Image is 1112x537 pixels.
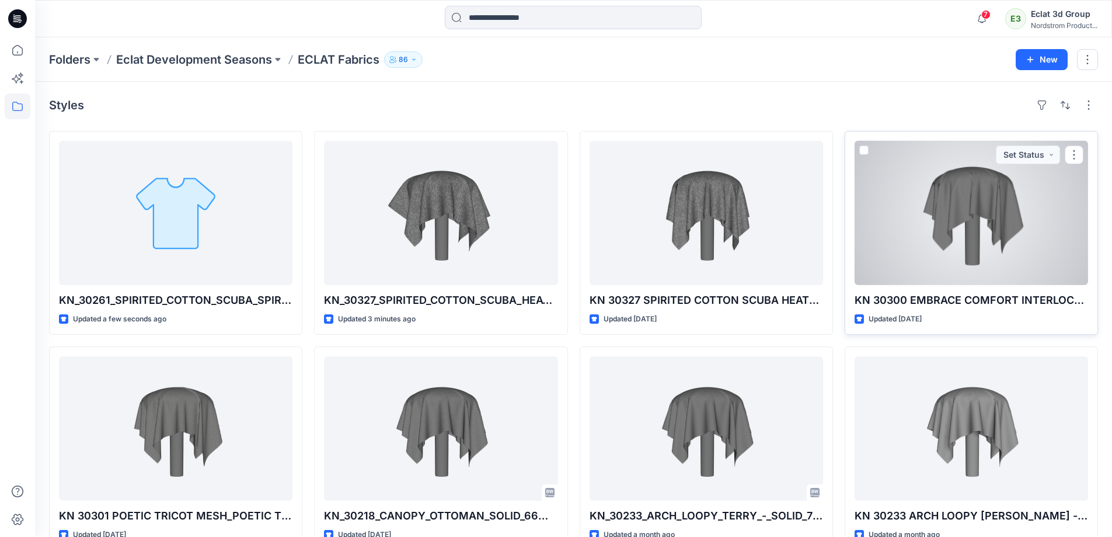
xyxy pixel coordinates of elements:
[116,51,272,68] a: Eclat Development Seasons
[869,313,922,325] p: Updated [DATE]
[1031,7,1097,21] div: Eclat 3d Group
[49,51,90,68] a: Folders
[981,10,991,19] span: 7
[298,51,379,68] p: ECLAT Fabrics
[324,292,557,309] p: KN_30327_SPIRITED_COTTON_SCUBA_HEATHER_SPIRITED_COTTON_SCUBA_HEATHER_44%_Cotton,_49%_Polyester,_7...
[399,53,408,66] p: 86
[59,508,292,524] p: KN 30301 POETIC TRICOT MESH_POETIC TRICOT MESH_61% Nylon, 39% Spandex_85gsm_YS-IL24816
[1005,8,1026,29] div: E3
[855,141,1088,285] a: KN 30300 EMBRACE COMFORT INTERLOCK_T+OP Interlock Brush Face +Peached Back_81% Polyester 19% Span...
[1016,49,1068,70] button: New
[324,508,557,524] p: KN_30218_CANOPY_OTTOMAN_SOLID_66%_Polyester,_33%_Rayon,_1%_Spandex_410gsm_KOJ19536-C1
[59,141,292,285] a: KN_30261_SPIRITED_COTTON_SCUBA_SPIRITED_COTTON_SCUBA_44%_Cotton,_49%_Polyester,_7%_Spandex_320gsm...
[59,292,292,309] p: KN_30261_SPIRITED_COTTON_SCUBA_SPIRITED_COTTON_SCUBA_44%_Cotton,_49%_Polyester,_7%_Spandex_320gsm...
[338,313,416,325] p: Updated 3 minutes ago
[604,313,657,325] p: Updated [DATE]
[855,356,1088,501] a: KN 30233 ARCH LOOPY TERRY - SOLID_70% Recycled Polyester, 30% Rayon_235gsm_KOR17492-S
[324,356,557,501] a: KN_30218_CANOPY_OTTOMAN_SOLID_66%_Polyester,_33%_Rayon,_1%_Spandex_410gsm_KOJ19536-C1
[59,356,292,501] a: KN 30301 POETIC TRICOT MESH_POETIC TRICOT MESH_61% Nylon, 39% Spandex_85gsm_YS-IL24816
[590,508,823,524] p: KN_30233_ARCH_LOOPY_TERRY_-_SOLID_70%_Recycled_Polyester,_30%_Rayon_235gsm_KOR17492-S
[384,51,423,68] button: 86
[73,313,166,325] p: Updated a few seconds ago
[590,141,823,285] a: KN 30327 SPIRITED COTTON SCUBA HEATHER-44% Cotton,49% Polyester,7% Spandex-350-GKC3799H-2
[590,292,823,309] p: KN 30327 SPIRITED COTTON SCUBA HEATHER-44% Cotton,49% Polyester,7% Spandex-350-GKC3799H-2
[324,141,557,285] a: KN_30327_SPIRITED_COTTON_SCUBA_HEATHER_SPIRITED_COTTON_SCUBA_HEATHER_44%_Cotton,_49%_Polyester,_7...
[855,508,1088,524] p: KN 30233 ARCH LOOPY [PERSON_NAME] - SOLID_70% Recycled Polyester, 30% Rayon_235gsm_KOR17492-S
[49,98,84,112] h4: Styles
[855,292,1088,309] p: KN 30300 EMBRACE COMFORT INTERLOCK_T+OP Interlock Brush Face +Peached Back_81% Polyester 19% Span...
[590,356,823,501] a: KN_30233_ARCH_LOOPY_TERRY_-_SOLID_70%_Recycled_Polyester,_30%_Rayon_235gsm_KOR17492-S
[1031,21,1097,30] div: Nordstrom Product...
